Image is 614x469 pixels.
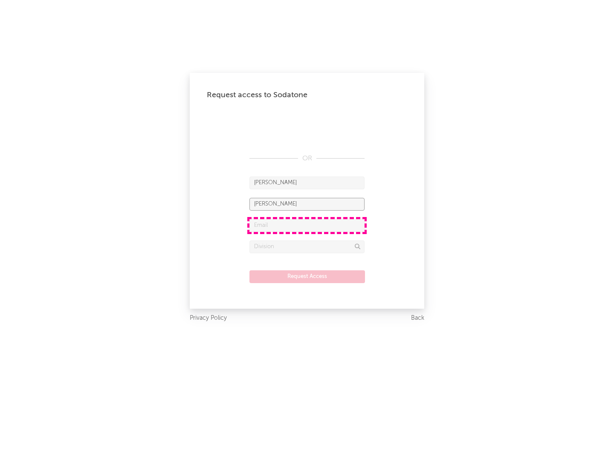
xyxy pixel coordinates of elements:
[249,270,365,283] button: Request Access
[249,153,365,164] div: OR
[411,313,424,324] a: Back
[249,198,365,211] input: Last Name
[249,219,365,232] input: Email
[249,240,365,253] input: Division
[207,90,407,100] div: Request access to Sodatone
[249,177,365,189] input: First Name
[190,313,227,324] a: Privacy Policy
